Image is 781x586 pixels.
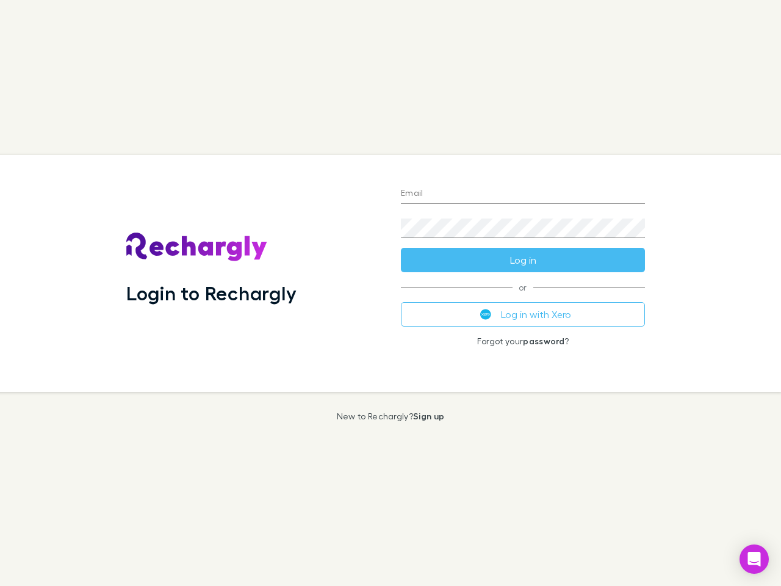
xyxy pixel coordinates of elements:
button: Log in [401,248,645,272]
h1: Login to Rechargly [126,281,297,305]
p: New to Rechargly? [337,411,445,421]
p: Forgot your ? [401,336,645,346]
img: Xero's logo [480,309,491,320]
img: Rechargly's Logo [126,233,268,262]
a: Sign up [413,411,444,421]
button: Log in with Xero [401,302,645,327]
a: password [523,336,564,346]
div: Open Intercom Messenger [740,544,769,574]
